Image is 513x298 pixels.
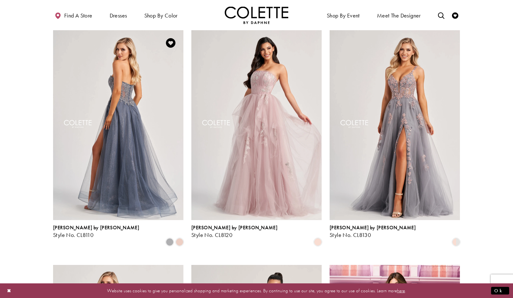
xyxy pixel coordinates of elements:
i: Rose [176,238,183,246]
button: Close Dialog [4,285,15,296]
a: Toggle search [436,6,446,24]
span: Dresses [108,6,129,24]
a: Visit Home Page [225,6,288,24]
p: Website uses cookies to give you personalized shopping and marketing experiences. By continuing t... [46,286,467,295]
i: Steel [166,238,174,246]
span: Style No. CL8120 [191,231,232,239]
div: Colette by Daphne Style No. CL8120 [191,225,277,238]
span: Shop By Event [325,6,361,24]
span: [PERSON_NAME] by [PERSON_NAME] [191,224,277,231]
span: Shop by color [143,6,179,24]
i: Blush [314,238,322,246]
a: Add to Wishlist [164,36,177,50]
span: Find a store [64,12,92,19]
a: Visit Colette by Daphne Style No. CL8110 Page [53,30,183,220]
span: Style No. CL8130 [330,231,371,239]
img: Colette by Daphne [225,6,288,24]
span: Shop By Event [327,12,360,19]
span: [PERSON_NAME] by [PERSON_NAME] [330,224,416,231]
a: Find a store [53,6,94,24]
span: Dresses [110,12,127,19]
span: Meet the designer [377,12,421,19]
i: Platinum/Blush [452,238,460,246]
a: Check Wishlist [450,6,460,24]
a: Meet the designer [375,6,422,24]
button: Submit Dialog [491,287,509,295]
span: Shop by color [144,12,178,19]
a: Visit Colette by Daphne Style No. CL8120 Page [191,30,322,220]
span: [PERSON_NAME] by [PERSON_NAME] [53,224,139,231]
a: Visit Colette by Daphne Style No. CL8130 Page [330,30,460,220]
span: Style No. CL8110 [53,231,93,239]
div: Colette by Daphne Style No. CL8130 [330,225,416,238]
a: here [397,287,405,294]
div: Colette by Daphne Style No. CL8110 [53,225,139,238]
